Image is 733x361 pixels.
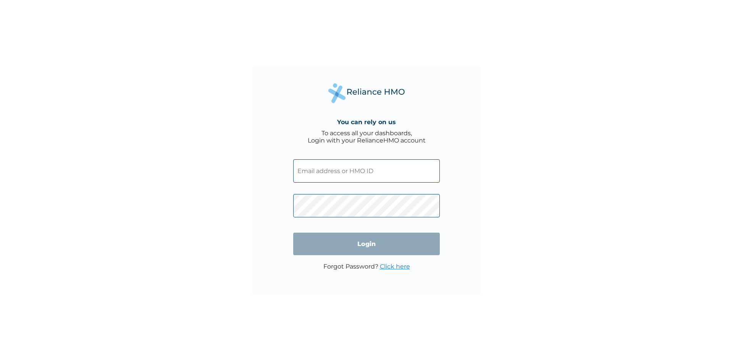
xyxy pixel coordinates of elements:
[293,233,440,255] input: Login
[328,83,405,103] img: Reliance Health's Logo
[337,118,396,126] h4: You can rely on us
[293,159,440,183] input: Email address or HMO ID
[308,130,426,144] div: To access all your dashboards, Login with your RelianceHMO account
[323,263,410,270] p: Forgot Password?
[380,263,410,270] a: Click here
